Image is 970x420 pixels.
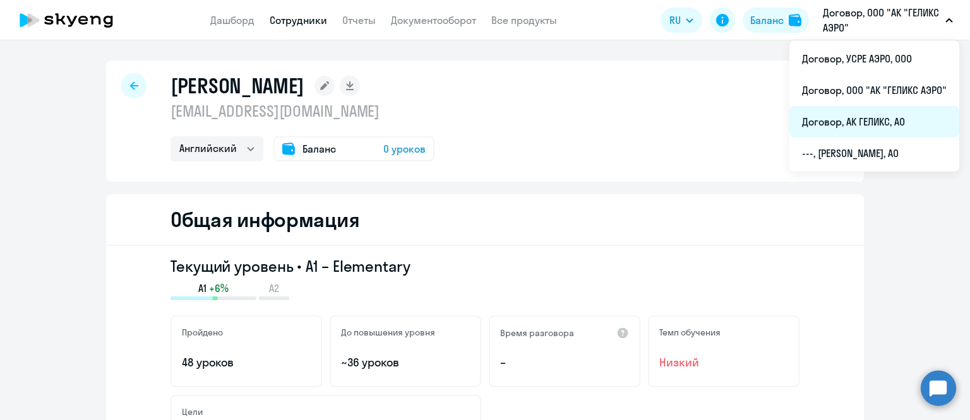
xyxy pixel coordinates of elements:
[182,327,223,338] h5: Пройдено
[789,40,959,172] ul: RU
[342,14,376,26] a: Отчеты
[817,5,959,35] button: Договор, ООО "АК "ГЕЛИКС АЭРО"
[743,8,809,33] button: Балансbalance
[210,14,254,26] a: Дашборд
[491,14,557,26] a: Все продукты
[171,207,359,232] h2: Общая информация
[182,354,311,371] p: 48 уроков
[659,327,721,338] h5: Темп обучения
[182,406,203,417] h5: Цели
[500,354,629,371] p: –
[661,8,702,33] button: RU
[383,141,426,156] span: 0 уроков
[341,327,435,338] h5: До повышения уровня
[659,354,788,371] span: Низкий
[209,281,229,295] span: +6%
[789,14,801,26] img: balance
[341,354,470,371] p: ~36 уроков
[270,14,327,26] a: Сотрудники
[171,256,799,276] h3: Текущий уровень • A1 – Elementary
[171,73,304,98] h1: [PERSON_NAME]
[669,13,681,28] span: RU
[823,5,940,35] p: Договор, ООО "АК "ГЕЛИКС АЭРО"
[302,141,336,156] span: Баланс
[171,101,434,121] p: [EMAIL_ADDRESS][DOMAIN_NAME]
[750,13,784,28] div: Баланс
[269,281,279,295] span: A2
[198,281,207,295] span: A1
[391,14,476,26] a: Документооборот
[500,327,574,339] h5: Время разговора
